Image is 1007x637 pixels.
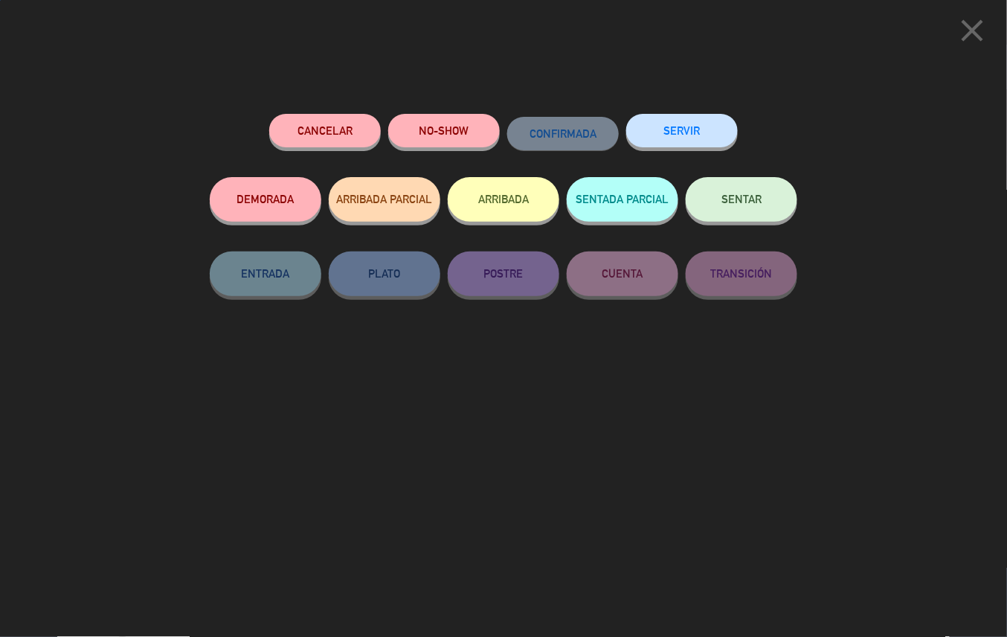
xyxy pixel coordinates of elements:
button: POSTRE [448,252,559,296]
button: close [950,11,996,55]
button: Cancelar [269,114,381,147]
span: CONFIRMADA [530,127,596,140]
button: DEMORADA [210,177,321,222]
span: ARRIBADA PARCIAL [337,193,433,205]
button: TRANSICIÓN [686,252,797,296]
button: NO-SHOW [388,114,500,147]
button: PLATO [329,252,440,296]
button: ARRIBADA PARCIAL [329,177,440,222]
i: close [954,12,991,49]
button: SERVIR [626,114,738,147]
button: ARRIBADA [448,177,559,222]
button: SENTADA PARCIAL [567,177,678,222]
button: CONFIRMADA [507,117,619,150]
span: SENTAR [721,193,762,205]
button: SENTAR [686,177,797,222]
button: CUENTA [567,252,678,296]
button: ENTRADA [210,252,321,296]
